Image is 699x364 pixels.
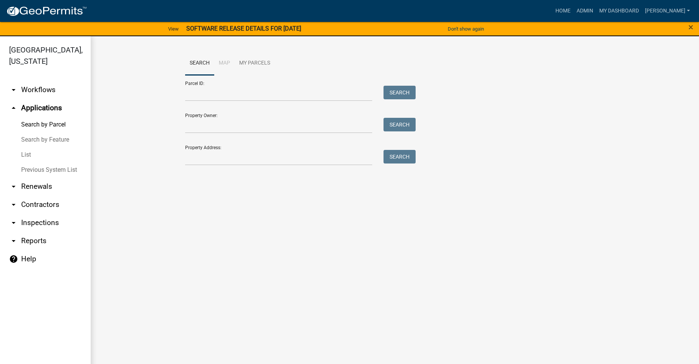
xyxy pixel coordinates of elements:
[9,236,18,245] i: arrow_drop_down
[186,25,301,32] strong: SOFTWARE RELEASE DETAILS FOR [DATE]
[445,23,487,35] button: Don't show again
[9,218,18,227] i: arrow_drop_down
[9,254,18,264] i: help
[552,4,574,18] a: Home
[384,86,416,99] button: Search
[688,22,693,32] span: ×
[384,150,416,163] button: Search
[9,200,18,209] i: arrow_drop_down
[574,4,596,18] a: Admin
[9,103,18,113] i: arrow_drop_up
[235,51,275,76] a: My Parcels
[185,51,214,76] a: Search
[9,85,18,94] i: arrow_drop_down
[642,4,693,18] a: [PERSON_NAME]
[9,182,18,191] i: arrow_drop_down
[165,23,182,35] a: View
[596,4,642,18] a: My Dashboard
[688,23,693,32] button: Close
[384,118,416,131] button: Search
